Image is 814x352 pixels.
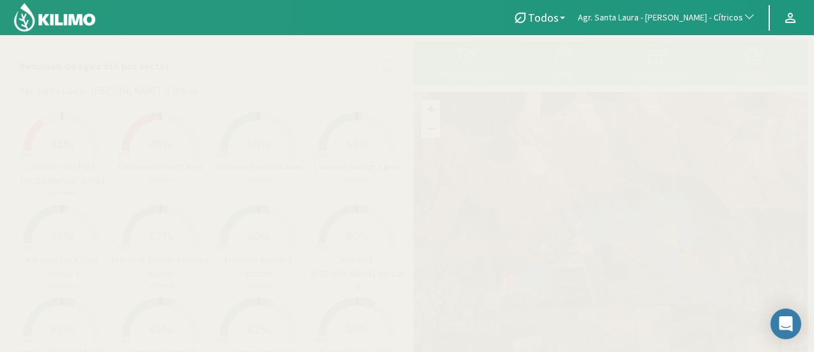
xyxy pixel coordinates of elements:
[315,151,328,160] tspan: PMP
[118,151,131,160] tspan: PMP
[51,228,74,244] span: 55%
[424,70,511,79] div: Precipitaciones
[706,45,801,79] button: Reportes
[770,309,801,339] div: Open Intercom Messenger
[216,151,229,160] tspan: PMP
[420,45,515,79] button: Precipitaciones
[210,160,308,174] p: Limones Sector 4 Bere
[149,321,173,337] span: 61%
[389,151,398,160] tspan: CC
[389,336,398,345] tspan: CC
[94,336,103,345] tspan: CC
[20,151,33,160] tspan: PMP
[13,280,111,291] p: Naranjo
[13,2,97,33] img: Kilimo
[20,336,33,345] tspan: PMP
[13,253,111,280] p: Naranja Cara Cara Sector 3
[346,321,369,337] span: 66%
[112,280,210,291] p: Limonero
[20,243,33,252] tspan: PMP
[192,151,201,160] tspan: CC
[315,336,328,345] tspan: PMP
[346,135,369,151] span: 54%
[247,321,271,337] span: 62%
[118,336,131,345] tspan: PMP
[291,243,299,252] tspan: CC
[571,4,762,32] button: Agr. Santa Laura - [PERSON_NAME] - Cítricos
[210,253,308,280] p: Limones Sector 1 Bosque
[51,135,74,151] span: 31%
[216,243,229,252] tspan: PMP
[19,58,170,73] p: Resumen de agua útil por sector
[118,243,131,252] tspan: PMP
[610,45,706,79] button: Carga mensual
[421,100,440,119] a: Zoom in
[315,243,328,252] tspan: PMP
[346,228,369,244] span: 60%
[308,160,407,174] p: Limones Sector 3 Bere
[247,228,271,244] span: 60%
[112,160,210,174] p: Limones sector 5 Bere
[389,243,398,252] tspan: CC
[149,135,173,151] span: 49%
[614,70,702,79] div: Carga mensual
[247,135,271,151] span: 50%
[210,280,308,291] p: Limonero
[710,70,797,79] div: Reportes
[421,119,440,138] a: Zoom out
[291,336,299,345] tspan: CC
[51,321,74,337] span: 61%
[149,228,173,244] span: 57%
[192,243,201,252] tspan: CC
[20,84,198,98] span: Agr. Santa Laura - [PERSON_NAME] - Cítricos
[112,253,210,280] p: Limones Sector 4 Equipo Nuevo
[528,11,559,24] span: Todos
[308,174,407,185] p: Limonero
[519,70,607,79] div: Riego
[192,336,201,345] tspan: CC
[13,188,111,199] p: Limonero
[94,151,103,160] tspan: CC
[94,243,103,252] tspan: CC
[291,151,299,160] tspan: CC
[578,11,743,24] span: Agr. Santa Laura - [PERSON_NAME] - Cítricos
[515,45,610,79] button: Riego
[216,336,229,345] tspan: PMP
[112,174,210,185] p: Limonero
[308,253,407,294] p: Naranja [PERSON_NAME] Sector 4
[210,174,308,185] p: Limonero
[13,160,111,188] p: Limones Sector 5 [GEOGRAPHIC_DATA]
